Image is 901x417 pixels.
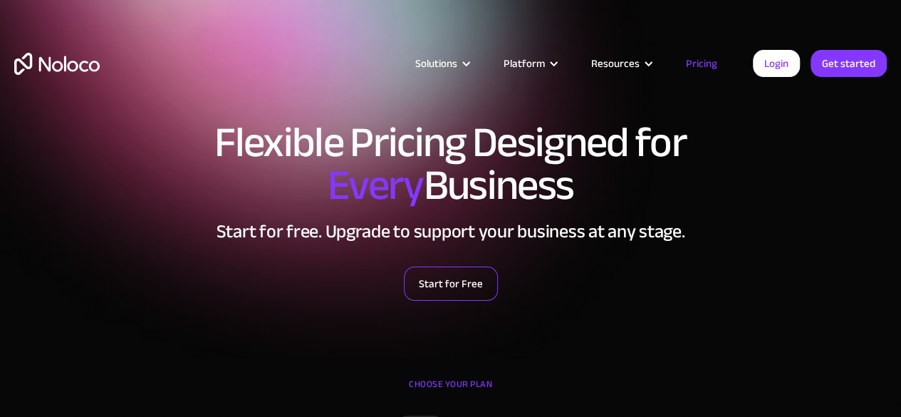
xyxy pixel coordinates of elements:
[14,374,887,409] div: CHOOSE YOUR PLAN
[486,54,573,73] div: Platform
[14,121,887,207] h1: Flexible Pricing Designed for Business
[397,54,486,73] div: Solutions
[404,267,498,301] a: Start for Free
[415,54,457,73] div: Solutions
[328,145,424,225] span: Every
[573,54,668,73] div: Resources
[753,50,800,77] a: Login
[504,54,545,73] div: Platform
[591,54,640,73] div: Resources
[668,54,735,73] a: Pricing
[14,53,100,75] a: home
[811,50,887,77] a: Get started
[14,221,887,242] h2: Start for free. Upgrade to support your business at any stage.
